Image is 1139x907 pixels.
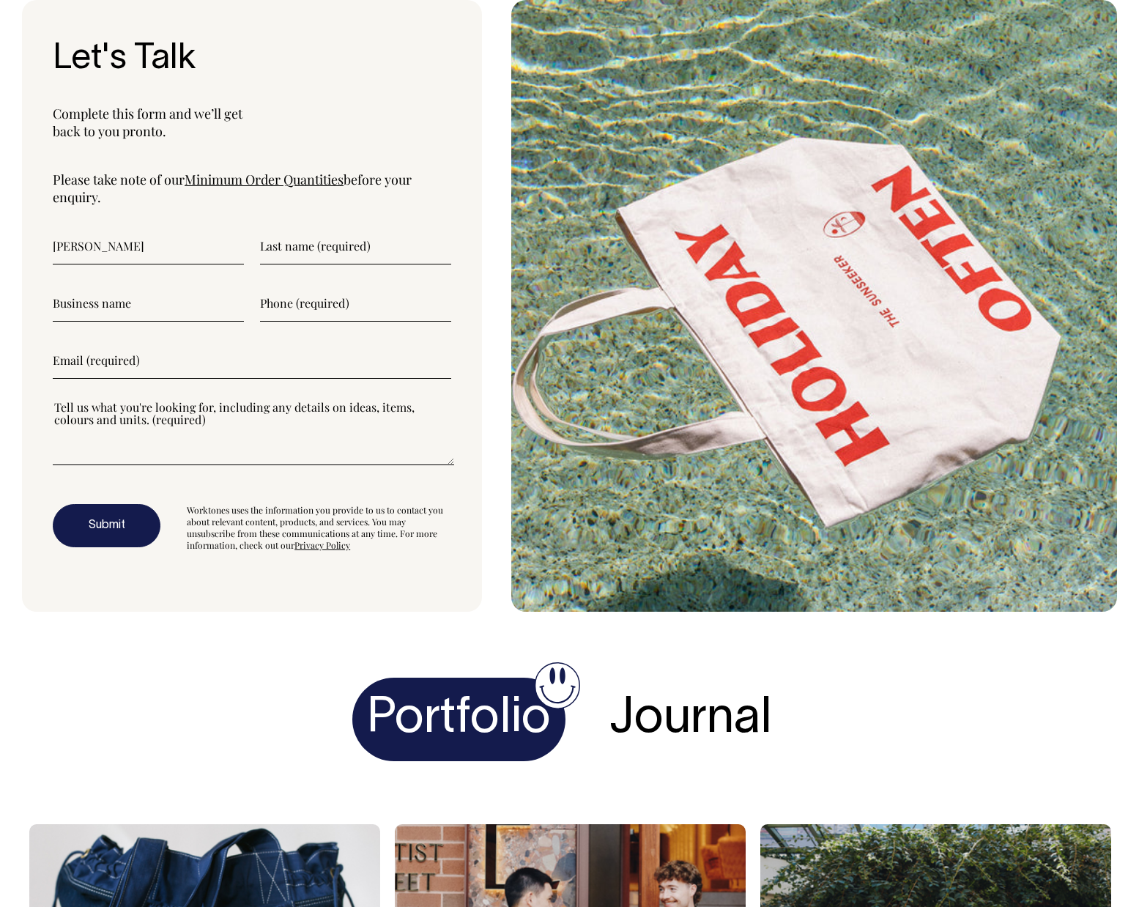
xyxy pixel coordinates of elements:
input: Last name (required) [260,228,451,264]
p: Complete this form and we’ll get back to you pronto. [53,105,451,140]
div: Worktones uses the information you provide to us to contact you about relevant content, products,... [187,504,451,551]
a: Privacy Policy [294,539,350,551]
p: Please take note of our before your enquiry. [53,171,451,206]
a: Minimum Order Quantities [185,171,344,188]
input: First name (required) [53,228,244,264]
button: Submit [53,504,160,548]
input: Phone (required) [260,285,451,322]
h3: Let's Talk [53,40,451,79]
h1: Journal [595,678,787,762]
h1: Portfolio [352,678,565,762]
input: Business name [53,285,244,322]
input: Email (required) [53,342,451,379]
